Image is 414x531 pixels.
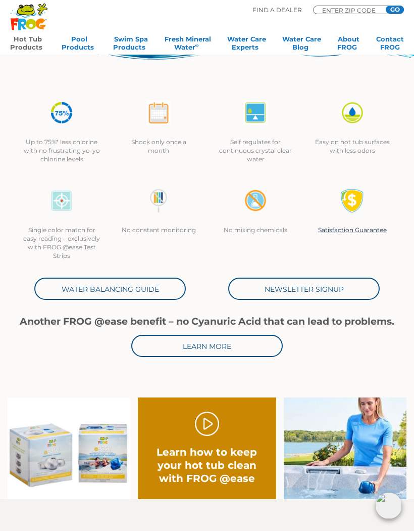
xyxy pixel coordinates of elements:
img: no-mixing1 [243,189,268,213]
a: Satisfaction Guarantee [318,226,387,234]
img: openIcon [376,493,402,519]
a: Fresh MineralWater∞ [165,35,211,55]
img: icon-atease-75percent-less [49,101,74,125]
p: Single color match for easy reading – exclusively with FROG @ease Test Strips [23,226,100,260]
img: fpo-flippin-frog-2 [284,397,406,499]
a: Water CareExperts [227,35,266,55]
p: Find A Dealer [252,6,302,15]
img: Satisfaction Guarantee Icon [340,189,365,213]
a: Play Video [195,412,219,436]
img: icon-atease-color-match [49,189,74,213]
a: AboutFROG [337,35,360,55]
img: Ease Packaging [8,397,130,499]
p: Self regulates for continuous crystal clear water [217,138,294,163]
p: Up to 75%* less chlorine with no frustrating yo-yo chlorine levels [23,138,100,163]
a: PoolProducts [62,35,97,55]
a: Water CareBlog [282,35,321,55]
a: Water Balancing Guide [34,278,186,300]
p: Easy on hot tub surfaces with less odors [314,138,391,155]
input: GO [386,6,404,14]
input: Zip Code Form [321,8,382,13]
a: Learn More [131,335,283,357]
sup: ∞ [195,42,199,48]
a: Newsletter Signup [228,278,380,300]
a: Hot TubProducts [10,35,45,55]
h2: Learn how to keep your hot tub clean with FROG @ease [152,446,263,485]
img: atease-icon-shock-once [146,101,171,125]
a: Swim SpaProducts [113,35,148,55]
p: No mixing chemicals [217,226,294,234]
img: icon-atease-easy-on [340,101,365,125]
p: Shock only once a month [120,138,197,155]
img: atease-icon-self-regulates [243,101,268,125]
a: ContactFROG [376,35,404,55]
img: no-constant-monitoring1 [146,189,171,213]
h1: Another FROG @ease benefit – no Cyanuric Acid that can lead to problems. [13,316,401,327]
p: No constant monitoring [120,226,197,234]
